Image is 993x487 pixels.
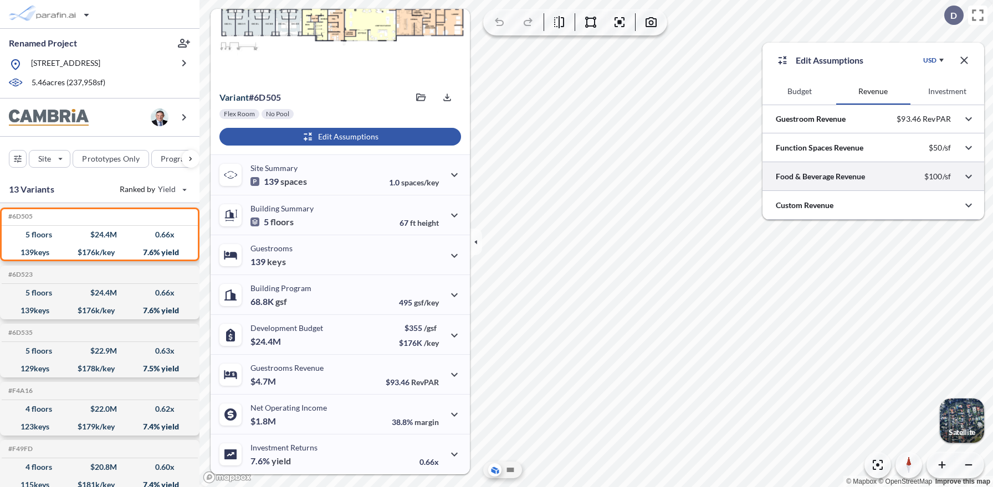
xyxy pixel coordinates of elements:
[250,323,323,333] p: Development Budget
[401,178,439,187] span: spaces/key
[949,428,975,437] p: Satellite
[275,296,287,307] span: gsf
[399,298,439,307] p: 495
[776,142,863,153] p: Function Spaces Revenue
[250,163,298,173] p: Site Summary
[836,78,910,105] button: Revenue
[417,218,439,227] span: height
[250,204,314,213] p: Building Summary
[410,218,416,227] span: ft
[6,329,33,336] h5: Click to copy the code
[203,471,252,484] a: Mapbox homepage
[929,143,951,153] p: $50/sf
[73,150,149,168] button: Prototypes Only
[940,398,984,443] img: Switcher Image
[424,338,439,348] span: /key
[392,417,439,427] p: 38.8%
[250,376,278,387] p: $4.7M
[250,403,327,412] p: Net Operating Income
[250,256,286,267] p: 139
[935,478,990,485] a: Improve this map
[272,455,291,467] span: yield
[111,180,194,198] button: Ranked by Yield
[250,455,291,467] p: 7.6%
[796,54,863,67] p: Edit Assumptions
[424,323,437,333] span: /gsf
[488,463,501,476] button: Aerial View
[151,108,168,126] img: user logo
[9,183,54,196] p: 13 Variants
[266,110,289,118] p: No Pool
[389,178,439,187] p: 1.0
[399,323,439,333] p: $355
[386,377,439,387] p: $93.46
[250,283,311,293] p: Building Program
[250,176,307,187] p: 139
[38,153,51,164] p: Site
[6,213,33,220] h5: Click to copy the code
[250,216,294,227] p: 5
[280,176,307,187] span: spaces
[897,114,951,124] p: $93.46 RevPAR
[762,78,836,105] button: Budget
[776,200,833,211] p: Custom Revenue
[219,128,461,146] button: Edit Assumptions
[940,398,984,443] button: Switcher ImageSatellite
[9,109,89,126] img: BrandImage
[846,478,877,485] a: Mapbox
[910,78,984,105] button: Investment
[414,417,439,427] span: margin
[6,271,33,278] h5: Click to copy the code
[950,11,957,20] p: D
[82,153,140,164] p: Prototypes Only
[32,77,105,89] p: 5.46 acres ( 237,958 sf)
[419,457,439,467] p: 0.66x
[878,478,932,485] a: OpenStreetMap
[250,244,293,253] p: Guestrooms
[9,37,77,49] p: Renamed Project
[29,150,70,168] button: Site
[6,445,33,453] h5: Click to copy the code
[250,336,283,347] p: $24.4M
[161,153,192,164] p: Program
[250,416,278,427] p: $1.8M
[31,58,100,71] p: [STREET_ADDRESS]
[6,387,33,395] h5: Click to copy the code
[250,296,287,307] p: 68.8K
[923,56,936,65] div: USD
[219,92,281,103] p: # 6d505
[267,256,286,267] span: keys
[411,377,439,387] span: RevPAR
[414,298,439,307] span: gsf/key
[270,216,294,227] span: floors
[224,110,255,118] p: Flex Room
[158,184,176,195] span: Yield
[399,338,439,348] p: $176K
[151,150,211,168] button: Program
[400,218,439,227] p: 67
[250,363,324,372] p: Guestrooms Revenue
[776,113,846,125] p: Guestroom Revenue
[504,463,517,476] button: Site Plan
[250,443,318,452] p: Investment Returns
[219,92,249,102] span: Variant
